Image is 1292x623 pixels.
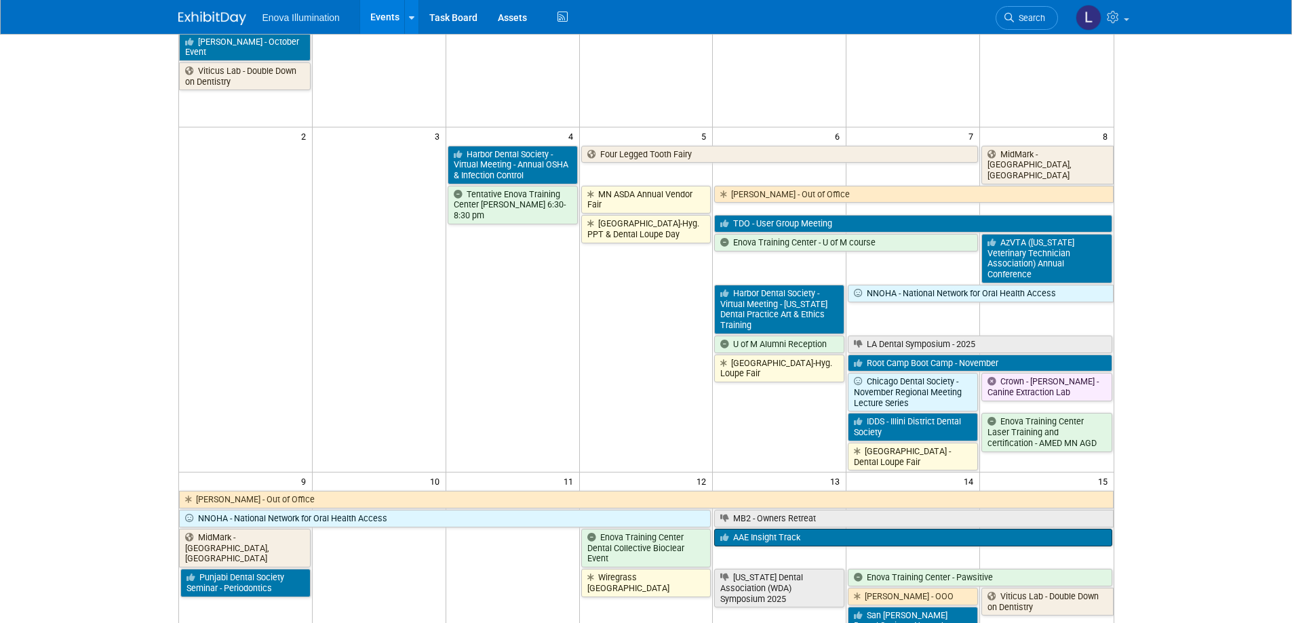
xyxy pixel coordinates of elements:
a: Enova Training Center - Pawsitive [848,569,1112,586]
a: MN ASDA Annual Vendor Fair [581,186,711,214]
span: 8 [1101,127,1114,144]
a: MB2 - Owners Retreat [714,510,1113,527]
span: 3 [433,127,446,144]
a: Search [996,6,1058,30]
span: Search [1014,13,1045,23]
a: AzVTA ([US_STATE] Veterinary Technician Association) Annual Conference [981,234,1112,283]
a: LA Dental Symposium - 2025 [848,336,1112,353]
a: Harbor Dental Society - Virtual Meeting - [US_STATE] Dental Practice Art & Ethics Training [714,285,844,334]
a: Punjabi Dental Society Seminar - Periodontics [180,569,311,597]
span: 10 [429,473,446,489]
img: ExhibitDay [178,12,246,25]
a: Harbor Dental Society - Virtual Meeting - Annual OSHA & Infection Control [448,146,578,184]
span: 13 [829,473,846,489]
span: 15 [1097,473,1114,489]
a: MidMark - [GEOGRAPHIC_DATA], [GEOGRAPHIC_DATA] [981,146,1113,184]
a: Enova Training Center Dental Collective Bioclear Event [581,529,711,567]
span: 12 [695,473,712,489]
a: Chicago Dental Society - November Regional Meeting Lecture Series [848,373,978,411]
a: [GEOGRAPHIC_DATA] - Dental Loupe Fair [848,443,978,470]
a: [PERSON_NAME] - Out of Office [179,491,1114,508]
a: [PERSON_NAME] - October Event [179,33,311,61]
a: TDO - User Group Meeting [714,215,1112,233]
a: NNOHA - National Network for Oral Health Access [179,510,711,527]
span: 6 [834,127,846,144]
a: [PERSON_NAME] - OOO [848,588,978,605]
span: 5 [700,127,712,144]
a: IDDS - Illini District Dental Society [848,413,978,441]
a: [GEOGRAPHIC_DATA]-Hyg. PPT & Dental Loupe Day [581,215,711,243]
span: Enova Illumination [262,12,340,23]
a: [US_STATE] Dental Association (WDA) Symposium 2025 [714,569,844,607]
a: Tentative Enova Training Center [PERSON_NAME] 6:30-8:30 pm [448,186,578,224]
a: MidMark - [GEOGRAPHIC_DATA], [GEOGRAPHIC_DATA] [179,529,311,567]
a: [GEOGRAPHIC_DATA]-Hyg. Loupe Fair [714,355,844,382]
a: Crown - [PERSON_NAME] - Canine Extraction Lab [981,373,1112,401]
span: 11 [562,473,579,489]
span: 4 [567,127,579,144]
a: Viticus Lab - Double Down on Dentistry [179,62,311,90]
a: Wiregrass [GEOGRAPHIC_DATA] [581,569,711,597]
a: NNOHA - National Network for Oral Health Access [848,285,1113,302]
a: Viticus Lab - Double Down on Dentistry [981,588,1113,616]
img: Lucas Mlinarcik [1076,5,1101,31]
a: AAE Insight Track [714,529,1112,546]
span: 9 [300,473,312,489]
a: U of M Alumni Reception [714,336,844,353]
a: Enova Training Center - U of M course [714,234,978,252]
a: Root Camp Boot Camp - November [848,355,1112,372]
a: Enova Training Center Laser Training and certification - AMED MN AGD [981,413,1112,451]
span: 14 [962,473,979,489]
span: 2 [300,127,312,144]
span: 7 [967,127,979,144]
a: [PERSON_NAME] - Out of Office [714,186,1113,203]
a: Four Legged Tooth Fairy [581,146,979,163]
